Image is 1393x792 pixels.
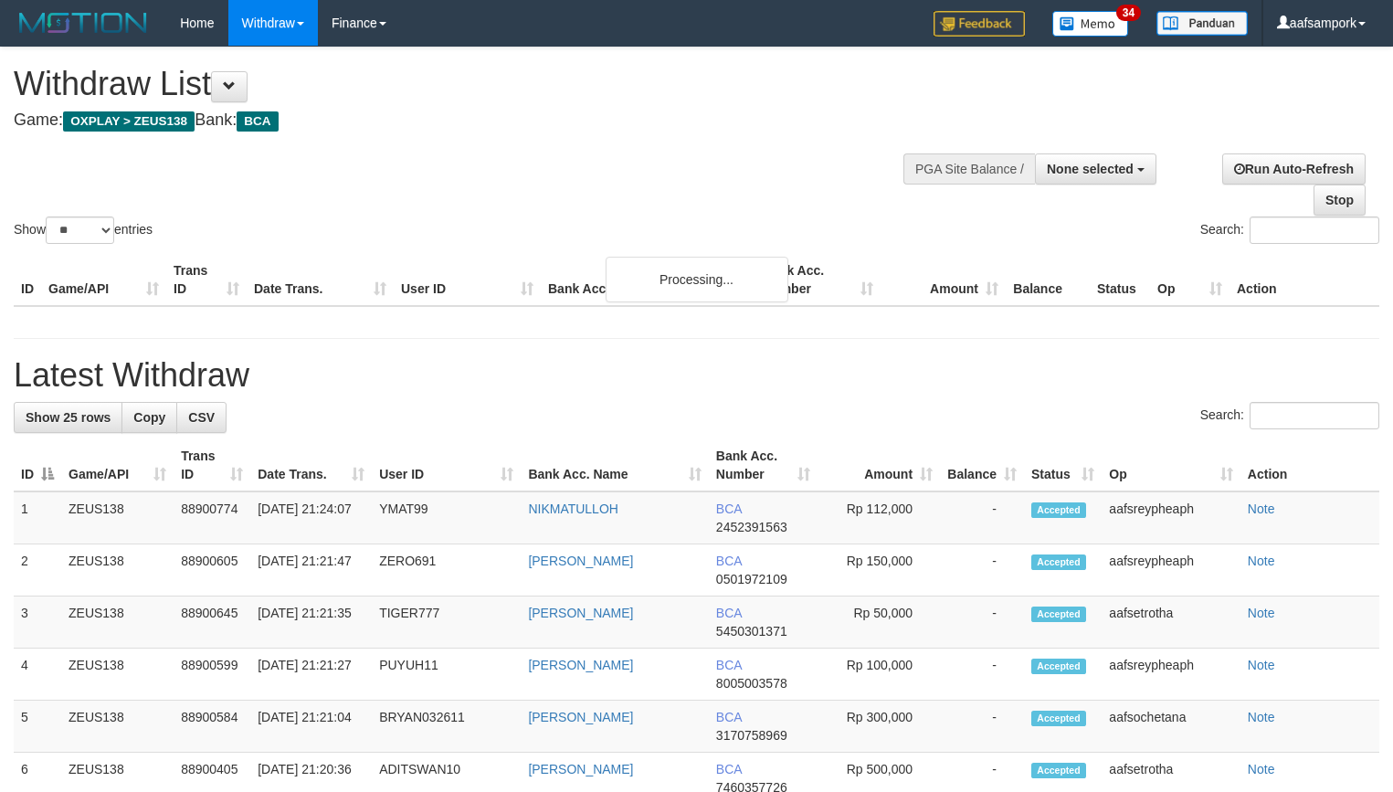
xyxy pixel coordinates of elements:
[372,701,521,753] td: BRYAN032611
[934,11,1025,37] img: Feedback.jpg
[709,439,818,491] th: Bank Acc. Number: activate to sort column ascending
[1102,649,1240,701] td: aafsreypheaph
[26,410,111,425] span: Show 25 rows
[174,701,250,753] td: 88900584
[1200,216,1379,244] label: Search:
[174,544,250,597] td: 88900605
[1031,607,1086,622] span: Accepted
[528,658,633,672] a: [PERSON_NAME]
[14,66,911,102] h1: Withdraw List
[716,676,787,691] span: Copy 8005003578 to clipboard
[818,649,940,701] td: Rp 100,000
[1052,11,1129,37] img: Button%20Memo.svg
[716,606,742,620] span: BCA
[61,439,174,491] th: Game/API: activate to sort column ascending
[1200,402,1379,429] label: Search:
[14,491,61,544] td: 1
[1102,597,1240,649] td: aafsetrotha
[818,439,940,491] th: Amount: activate to sort column ascending
[14,9,153,37] img: MOTION_logo.png
[1035,153,1156,185] button: None selected
[1240,439,1379,491] th: Action
[46,216,114,244] select: Showentries
[372,439,521,491] th: User ID: activate to sort column ascending
[1006,254,1090,306] th: Balance
[174,439,250,491] th: Trans ID: activate to sort column ascending
[250,491,372,544] td: [DATE] 21:24:07
[1102,544,1240,597] td: aafsreypheaph
[14,357,1379,394] h1: Latest Withdraw
[1102,491,1240,544] td: aafsreypheaph
[372,491,521,544] td: YMAT99
[1102,701,1240,753] td: aafsochetana
[237,111,278,132] span: BCA
[940,544,1024,597] td: -
[818,544,940,597] td: Rp 150,000
[1248,658,1275,672] a: Note
[940,597,1024,649] td: -
[1102,439,1240,491] th: Op: activate to sort column ascending
[250,701,372,753] td: [DATE] 21:21:04
[528,710,633,724] a: [PERSON_NAME]
[250,439,372,491] th: Date Trans.: activate to sort column ascending
[247,254,394,306] th: Date Trans.
[1047,162,1134,176] span: None selected
[818,597,940,649] td: Rp 50,000
[528,606,633,620] a: [PERSON_NAME]
[1248,762,1275,776] a: Note
[940,491,1024,544] td: -
[372,649,521,701] td: PUYUH11
[1031,502,1086,518] span: Accepted
[818,701,940,753] td: Rp 300,000
[716,658,742,672] span: BCA
[755,254,881,306] th: Bank Acc. Number
[14,402,122,433] a: Show 25 rows
[372,544,521,597] td: ZERO691
[250,649,372,701] td: [DATE] 21:21:27
[1156,11,1248,36] img: panduan.png
[14,439,61,491] th: ID: activate to sort column descending
[1024,439,1102,491] th: Status: activate to sort column ascending
[1248,554,1275,568] a: Note
[133,410,165,425] span: Copy
[1229,254,1379,306] th: Action
[716,624,787,639] span: Copy 5450301371 to clipboard
[1031,554,1086,570] span: Accepted
[881,254,1006,306] th: Amount
[14,544,61,597] td: 2
[1090,254,1150,306] th: Status
[372,597,521,649] td: TIGER777
[174,597,250,649] td: 88900645
[521,439,708,491] th: Bank Acc. Name: activate to sort column ascending
[174,649,250,701] td: 88900599
[61,597,174,649] td: ZEUS138
[528,502,618,516] a: NIKMATULLOH
[1222,153,1366,185] a: Run Auto-Refresh
[716,502,742,516] span: BCA
[14,597,61,649] td: 3
[716,728,787,743] span: Copy 3170758969 to clipboard
[250,544,372,597] td: [DATE] 21:21:47
[394,254,541,306] th: User ID
[14,649,61,701] td: 4
[14,254,41,306] th: ID
[1250,216,1379,244] input: Search:
[188,410,215,425] span: CSV
[940,701,1024,753] td: -
[1250,402,1379,429] input: Search:
[1248,710,1275,724] a: Note
[940,649,1024,701] td: -
[716,520,787,534] span: Copy 2452391563 to clipboard
[940,439,1024,491] th: Balance: activate to sort column ascending
[1031,763,1086,778] span: Accepted
[541,254,755,306] th: Bank Acc. Name
[1031,659,1086,674] span: Accepted
[1150,254,1229,306] th: Op
[716,762,742,776] span: BCA
[176,402,227,433] a: CSV
[61,701,174,753] td: ZEUS138
[14,701,61,753] td: 5
[716,554,742,568] span: BCA
[41,254,166,306] th: Game/API
[528,554,633,568] a: [PERSON_NAME]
